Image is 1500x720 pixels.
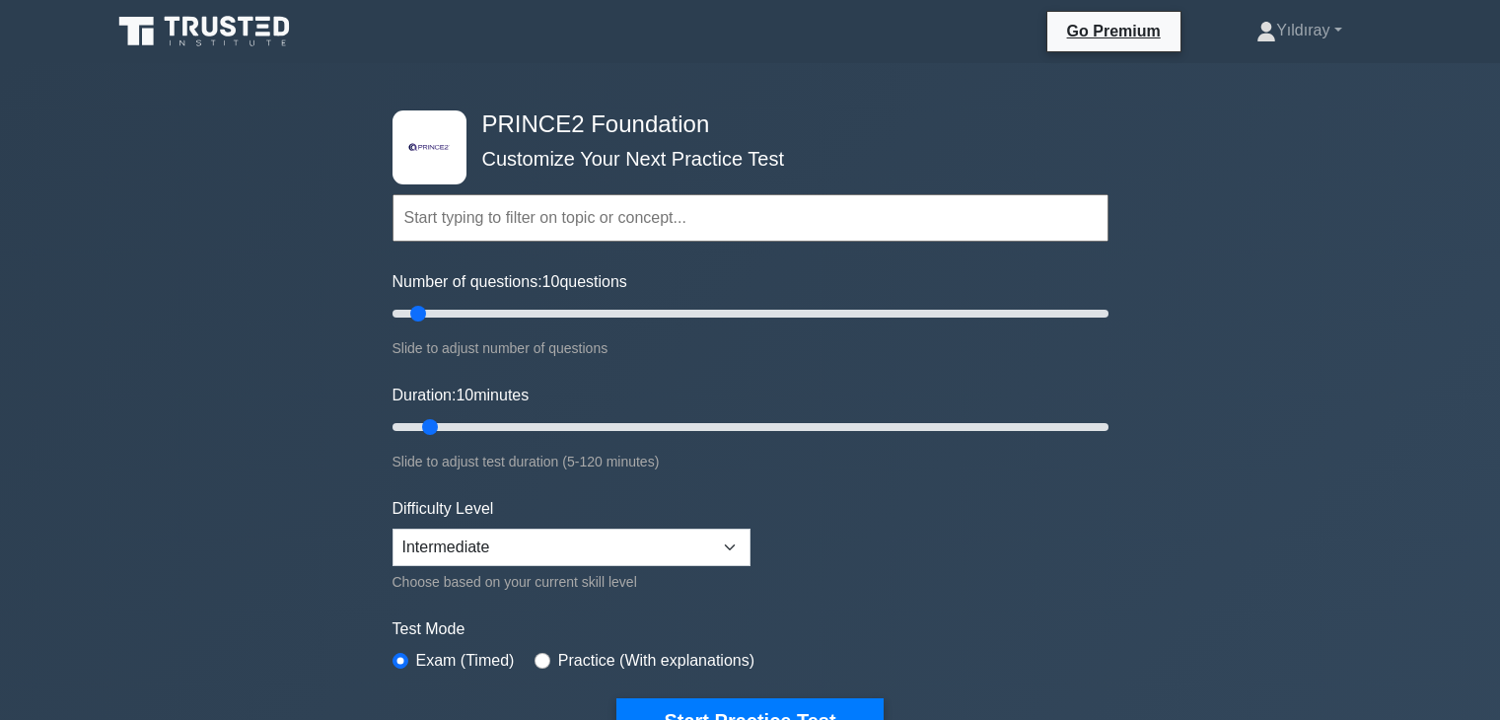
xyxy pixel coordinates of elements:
input: Start typing to filter on topic or concept... [393,194,1108,242]
label: Practice (With explanations) [558,649,754,673]
div: Slide to adjust test duration (5-120 minutes) [393,450,1108,473]
span: 10 [542,273,560,290]
label: Difficulty Level [393,497,494,521]
div: Choose based on your current skill level [393,570,750,594]
h4: PRINCE2 Foundation [474,110,1012,139]
label: Exam (Timed) [416,649,515,673]
label: Test Mode [393,617,1108,641]
span: 10 [456,387,473,403]
label: Number of questions: questions [393,270,627,294]
a: Yıldıray [1209,11,1389,50]
div: Slide to adjust number of questions [393,336,1108,360]
label: Duration: minutes [393,384,530,407]
a: Go Premium [1055,19,1173,43]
